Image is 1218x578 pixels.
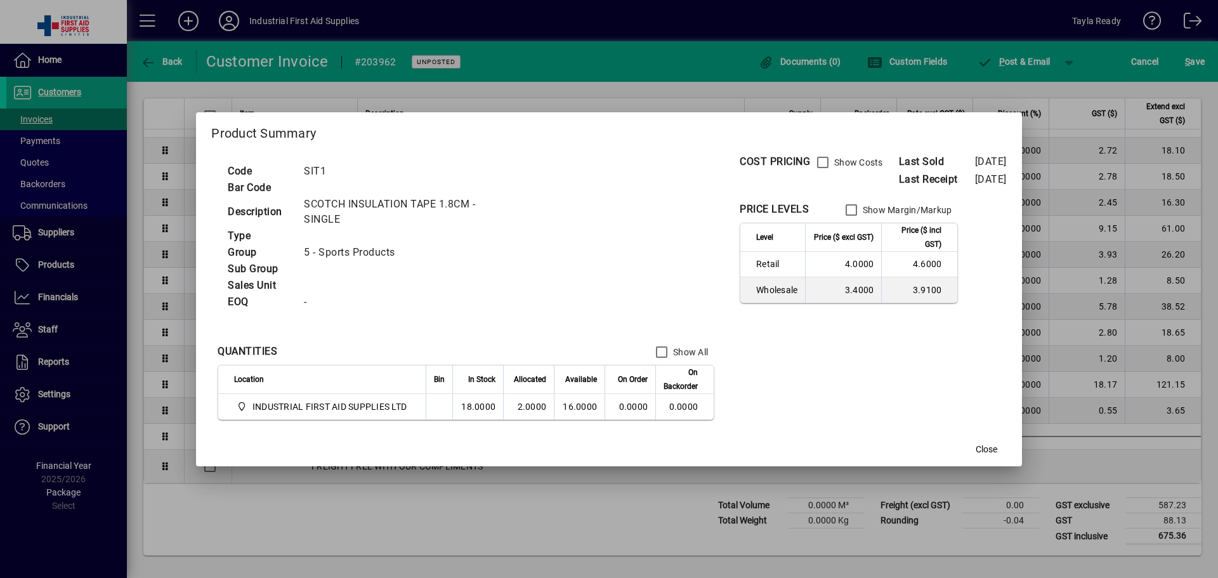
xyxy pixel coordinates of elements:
[976,443,997,456] span: Close
[434,372,445,386] span: Bin
[756,258,797,270] span: Retail
[881,277,957,303] td: 3.9100
[619,402,648,412] span: 0.0000
[221,277,298,294] td: Sales Unit
[252,400,407,413] span: INDUSTRIAL FIRST AID SUPPLIES LTD
[756,230,773,244] span: Level
[298,244,528,261] td: 5 - Sports Products
[899,172,975,187] span: Last Receipt
[503,394,554,419] td: 2.0000
[221,228,298,244] td: Type
[655,394,714,419] td: 0.0000
[514,372,546,386] span: Allocated
[881,252,957,277] td: 4.6000
[740,154,810,169] div: COST PRICING
[554,394,605,419] td: 16.0000
[832,156,883,169] label: Show Costs
[196,112,1021,149] h2: Product Summary
[565,372,597,386] span: Available
[756,284,797,296] span: Wholesale
[298,294,528,310] td: -
[860,204,952,216] label: Show Margin/Markup
[221,180,298,196] td: Bar Code
[664,365,698,393] span: On Backorder
[805,252,881,277] td: 4.0000
[218,344,277,359] div: QUANTITIES
[805,277,881,303] td: 3.4000
[221,294,298,310] td: EOQ
[618,372,648,386] span: On Order
[899,154,975,169] span: Last Sold
[740,202,809,217] div: PRICE LEVELS
[814,230,874,244] span: Price ($ excl GST)
[221,163,298,180] td: Code
[889,223,941,251] span: Price ($ incl GST)
[221,261,298,277] td: Sub Group
[468,372,495,386] span: In Stock
[298,163,528,180] td: SIT1
[671,346,708,358] label: Show All
[975,173,1007,185] span: [DATE]
[234,372,264,386] span: Location
[298,196,528,228] td: SCOTCH INSULATION TAPE 1.8CM - SINGLE
[221,196,298,228] td: Description
[966,438,1007,461] button: Close
[234,399,412,414] span: INDUSTRIAL FIRST AID SUPPLIES LTD
[221,244,298,261] td: Group
[975,155,1007,167] span: [DATE]
[452,394,503,419] td: 18.0000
